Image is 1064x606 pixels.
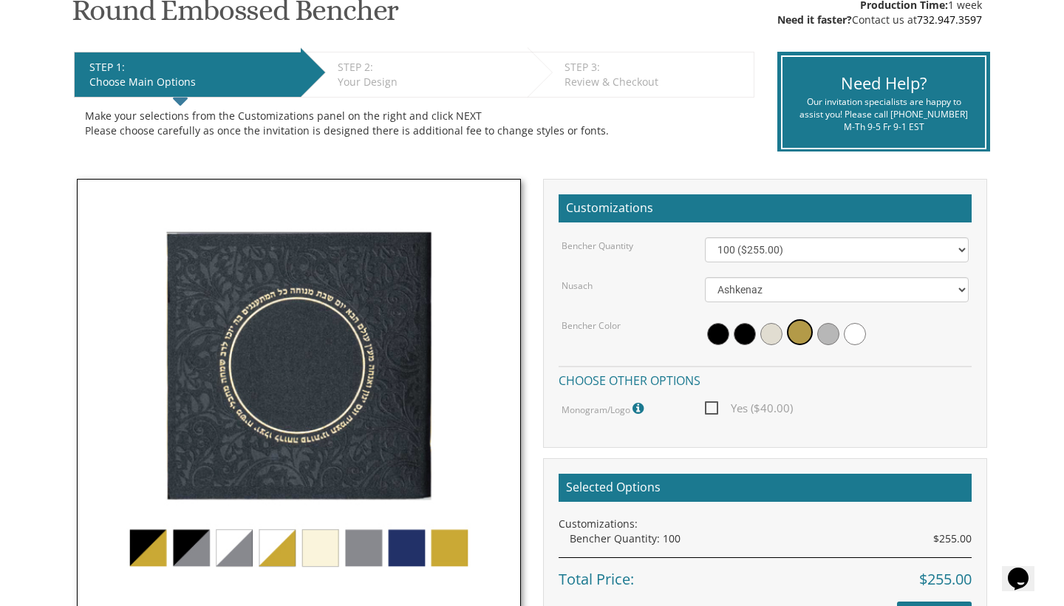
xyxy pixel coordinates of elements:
div: STEP 1: [89,60,293,75]
div: Your Design [338,75,520,89]
label: Monogram/Logo [562,399,647,418]
div: STEP 2: [338,60,520,75]
div: Choose Main Options [89,75,293,89]
div: Need Help? [794,72,973,95]
a: 732.947.3597 [917,13,982,27]
span: Yes ($40.00) [705,399,793,418]
div: Bencher Quantity: 100 [570,531,972,546]
span: $255.00 [933,531,972,546]
h2: Selected Options [559,474,972,502]
span: Need it faster? [777,13,852,27]
div: Customizations: [559,517,972,531]
label: Bencher Quantity [562,239,633,252]
div: STEP 3: [565,60,746,75]
label: Bencher Color [562,319,621,332]
div: Total Price: [559,557,972,590]
iframe: chat widget [1002,547,1049,591]
label: Nusach [562,279,593,292]
h4: Choose other options [559,366,972,392]
div: Our invitation specialists are happy to assist you! Please call [PHONE_NUMBER] M-Th 9-5 Fr 9-1 EST [794,95,973,133]
div: Review & Checkout [565,75,746,89]
h2: Customizations [559,194,972,222]
div: Make your selections from the Customizations panel on the right and click NEXT Please choose care... [85,109,743,138]
span: $255.00 [919,569,972,590]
